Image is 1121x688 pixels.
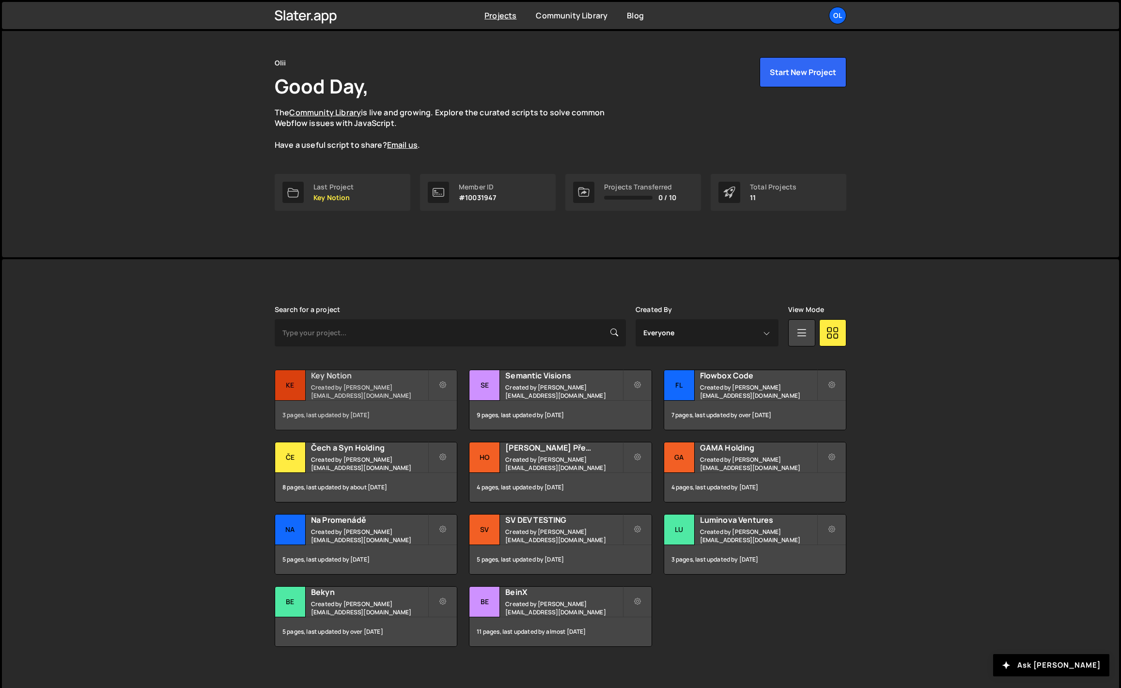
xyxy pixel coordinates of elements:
p: #10031947 [459,194,496,202]
small: Created by [PERSON_NAME][EMAIL_ADDRESS][DOMAIN_NAME] [505,528,622,544]
a: Projects [484,10,516,21]
h2: Luminova Ventures [700,515,817,525]
div: 5 pages, last updated by over [DATE] [275,617,457,646]
h1: Good Day, [275,73,369,99]
a: Email us [387,140,418,150]
small: Created by [PERSON_NAME][EMAIL_ADDRESS][DOMAIN_NAME] [505,383,622,400]
div: GA [664,442,695,473]
div: 4 pages, last updated by [DATE] [469,473,651,502]
label: View Mode [788,306,824,313]
div: Last Project [313,183,354,191]
small: Created by [PERSON_NAME][EMAIL_ADDRESS][DOMAIN_NAME] [311,528,428,544]
small: Created by [PERSON_NAME][EMAIL_ADDRESS][DOMAIN_NAME] [505,600,622,616]
div: Olii [275,57,286,69]
a: Na Na Promenádě Created by [PERSON_NAME][EMAIL_ADDRESS][DOMAIN_NAME] 5 pages, last updated by [DATE] [275,514,457,575]
div: 8 pages, last updated by about [DATE] [275,473,457,502]
h2: [PERSON_NAME] Předprodej [505,442,622,453]
div: 3 pages, last updated by [DATE] [664,545,846,574]
div: 3 pages, last updated by [DATE] [275,401,457,430]
h2: BeinX [505,587,622,597]
a: HO [PERSON_NAME] Předprodej Created by [PERSON_NAME][EMAIL_ADDRESS][DOMAIN_NAME] 4 pages, last up... [469,442,652,502]
small: Created by [PERSON_NAME][EMAIL_ADDRESS][DOMAIN_NAME] [700,383,817,400]
a: Blog [627,10,644,21]
small: Created by [PERSON_NAME][EMAIL_ADDRESS][DOMAIN_NAME] [311,383,428,400]
div: 11 pages, last updated by almost [DATE] [469,617,651,646]
div: HO [469,442,500,473]
label: Created By [636,306,672,313]
small: Created by [PERSON_NAME][EMAIL_ADDRESS][DOMAIN_NAME] [505,455,622,472]
h2: Čech a Syn Holding [311,442,428,453]
a: Last Project Key Notion [275,174,410,211]
div: Total Projects [750,183,796,191]
div: Na [275,515,306,545]
h2: Na Promenádě [311,515,428,525]
small: Created by [PERSON_NAME][EMAIL_ADDRESS][DOMAIN_NAME] [311,455,428,472]
a: Community Library [536,10,607,21]
a: Community Library [289,107,361,118]
a: GA GAMA Holding Created by [PERSON_NAME][EMAIL_ADDRESS][DOMAIN_NAME] 4 pages, last updated by [DATE] [664,442,846,502]
a: Be BeinX Created by [PERSON_NAME][EMAIL_ADDRESS][DOMAIN_NAME] 11 pages, last updated by almost [D... [469,586,652,647]
div: 5 pages, last updated by [DATE] [275,545,457,574]
div: Be [469,587,500,617]
div: Member ID [459,183,496,191]
a: Se Semantic Visions Created by [PERSON_NAME][EMAIL_ADDRESS][DOMAIN_NAME] 9 pages, last updated by... [469,370,652,430]
a: Fl Flowbox Code Created by [PERSON_NAME][EMAIL_ADDRESS][DOMAIN_NAME] 7 pages, last updated by ove... [664,370,846,430]
h2: SV DEV TESTING [505,515,622,525]
div: 5 pages, last updated by [DATE] [469,545,651,574]
div: Se [469,370,500,401]
button: Start New Project [760,57,846,87]
div: Lu [664,515,695,545]
a: SV SV DEV TESTING Created by [PERSON_NAME][EMAIL_ADDRESS][DOMAIN_NAME] 5 pages, last updated by [... [469,514,652,575]
p: 11 [750,194,796,202]
div: Fl [664,370,695,401]
a: Ke Key Notion Created by [PERSON_NAME][EMAIL_ADDRESS][DOMAIN_NAME] 3 pages, last updated by [DATE] [275,370,457,430]
a: Lu Luminova Ventures Created by [PERSON_NAME][EMAIL_ADDRESS][DOMAIN_NAME] 3 pages, last updated b... [664,514,846,575]
small: Created by [PERSON_NAME][EMAIL_ADDRESS][DOMAIN_NAME] [311,600,428,616]
h2: GAMA Holding [700,442,817,453]
p: The is live and growing. Explore the curated scripts to solve common Webflow issues with JavaScri... [275,107,623,151]
div: Če [275,442,306,473]
div: Be [275,587,306,617]
div: 4 pages, last updated by [DATE] [664,473,846,502]
div: Projects Transferred [604,183,676,191]
h2: Semantic Visions [505,370,622,381]
small: Created by [PERSON_NAME][EMAIL_ADDRESS][DOMAIN_NAME] [700,528,817,544]
div: 7 pages, last updated by over [DATE] [664,401,846,430]
small: Created by [PERSON_NAME][EMAIL_ADDRESS][DOMAIN_NAME] [700,455,817,472]
p: Key Notion [313,194,354,202]
div: 9 pages, last updated by [DATE] [469,401,651,430]
h2: Flowbox Code [700,370,817,381]
div: Ke [275,370,306,401]
label: Search for a project [275,306,340,313]
a: Be Bekyn Created by [PERSON_NAME][EMAIL_ADDRESS][DOMAIN_NAME] 5 pages, last updated by over [DATE] [275,586,457,647]
h2: Bekyn [311,587,428,597]
span: 0 / 10 [658,194,676,202]
h2: Key Notion [311,370,428,381]
a: Če Čech a Syn Holding Created by [PERSON_NAME][EMAIL_ADDRESS][DOMAIN_NAME] 8 pages, last updated ... [275,442,457,502]
button: Ask [PERSON_NAME] [993,654,1109,676]
input: Type your project... [275,319,626,346]
div: SV [469,515,500,545]
a: Ol [829,7,846,24]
